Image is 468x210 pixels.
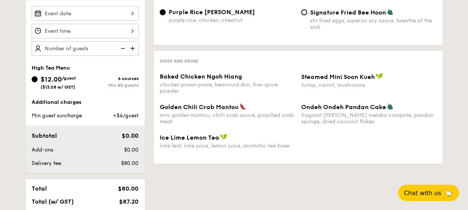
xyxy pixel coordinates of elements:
input: Event time [32,24,139,38]
img: icon-reduce.1d2dbef1.svg [117,41,128,55]
div: lime leaf, lime juice, lemon juice, aromatic tea base [160,143,295,149]
input: Event date [32,6,139,21]
span: /guest [62,76,76,81]
button: Chat with us🦙 [398,185,459,201]
div: purple rice, chicken, chestnut [169,17,295,23]
span: Min guest surcharge [32,112,82,119]
span: Total [32,185,47,192]
span: Add-ons [32,147,53,153]
span: Steamed Mini Soon Kueh [301,73,375,80]
div: fragrant [PERSON_NAME] melaka compote, pandan sponge, dried coconut flakes [301,112,437,125]
div: chicken prawn paste, beancurd skin, five-spice powder [160,82,295,94]
span: $12.00 [41,75,62,83]
span: $87.20 [119,198,139,205]
span: High Tea Menu [32,65,70,71]
img: icon-vegetarian.fe4039eb.svg [387,103,394,110]
input: Signature Fried Bee Hoonstir fried eggs, superior soy sauce, breathe of the wok [301,9,307,15]
div: turnip, carrot, mushrooms [301,82,437,88]
span: $0.00 [124,147,139,153]
img: icon-vegan.f8ff3823.svg [376,73,383,80]
div: Additional charges [32,99,139,106]
span: Golden Chili Crab Mantou [160,104,239,111]
span: Total (w/ GST) [32,198,74,205]
span: Chat with us [404,190,441,197]
span: Sides and Drink [160,58,198,64]
span: Delivery fee [32,160,61,166]
span: +$4/guest [113,112,139,119]
div: mini golden mantou, chilli crab sauce, poached crab meat [160,112,295,125]
div: stir fried eggs, superior soy sauce, breathe of the wok [310,17,437,30]
span: Baked Chicken Ngoh Hiang [160,73,242,80]
span: ($13.08 w/ GST) [41,85,75,90]
span: $0.00 [122,132,139,139]
span: $80.00 [121,160,139,166]
img: icon-spicy.37a8142b.svg [239,103,246,110]
img: icon-vegan.f8ff3823.svg [220,134,227,140]
input: Purple Rice [PERSON_NAME]purple rice, chicken, chestnut [160,9,166,15]
span: Signature Fried Bee Hoon [310,9,386,16]
div: Min 80 guests [85,83,139,88]
img: icon-vegetarian.fe4039eb.svg [387,9,394,15]
span: Purple Rice [PERSON_NAME] [169,9,255,16]
span: $80.00 [118,185,139,192]
span: Ondeh Ondeh Pandan Cake [301,104,386,111]
span: Subtotal [32,132,57,139]
div: 6 courses [85,76,139,81]
input: $12.00/guest($13.08 w/ GST)6 coursesMin 80 guests [32,76,38,82]
input: Number of guests [32,41,139,56]
span: Ice Lime Lemon Tea [160,134,219,141]
span: 🦙 [444,189,453,197]
img: icon-add.58712e84.svg [128,41,139,55]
